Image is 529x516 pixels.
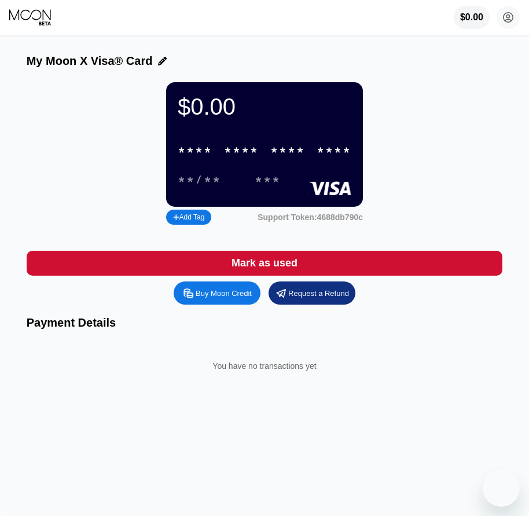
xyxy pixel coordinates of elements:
[460,12,483,23] div: $0.00
[27,251,503,276] div: Mark as used
[27,54,153,68] div: My Moon X Visa® Card
[258,213,363,222] div: Support Token: 4688db790c
[174,281,260,305] div: Buy Moon Credit
[36,350,494,382] div: You have no transactions yet
[196,288,252,298] div: Buy Moon Credit
[27,316,503,330] div: Payment Details
[232,257,297,270] div: Mark as used
[483,470,520,507] iframe: Button to launch messaging window
[166,210,211,225] div: Add Tag
[173,213,204,221] div: Add Tag
[258,213,363,222] div: Support Token:4688db790c
[269,281,355,305] div: Request a Refund
[454,6,490,29] div: $0.00
[178,94,351,120] div: $0.00
[288,288,349,298] div: Request a Refund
